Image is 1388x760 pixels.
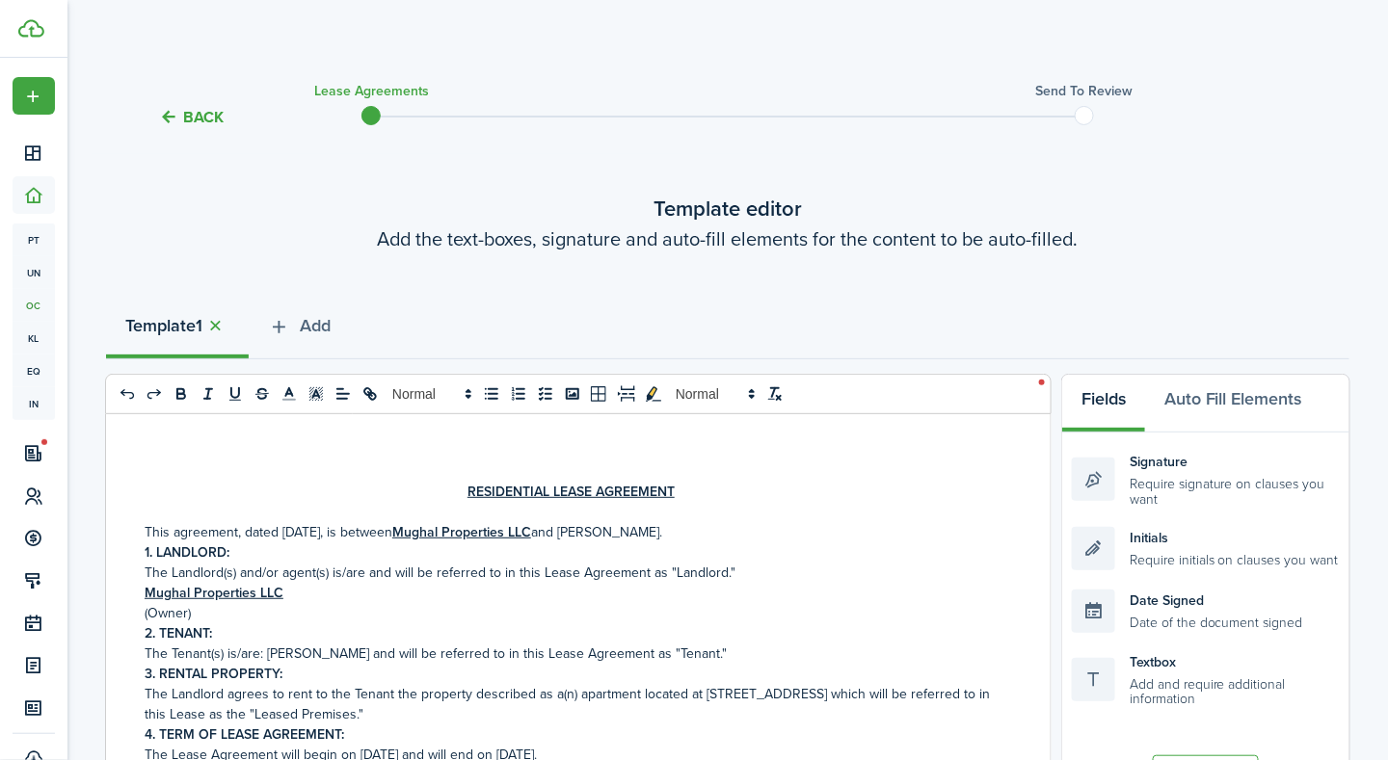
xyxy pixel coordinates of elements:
[478,382,505,406] button: list: bullet
[13,354,55,387] a: eq
[145,724,344,745] strong: 4. TERM OF LEASE AGREEMENT:
[1062,375,1145,432] button: Fields
[202,315,229,337] button: Close tab
[559,382,586,406] button: image
[145,643,998,664] p: The Tenant(s) is/are: [PERSON_NAME] and will be referred to in this Lease Agreement as "Tenant."
[532,382,559,406] button: list: check
[145,583,283,603] u: Mughal Properties LLC
[357,382,384,406] button: link
[141,382,168,406] button: redo: redo
[196,313,202,339] strong: 1
[195,382,222,406] button: italic
[145,664,282,684] strong: 3. RENTAL PROPERTY:
[13,223,55,256] a: pt
[159,107,224,127] button: Back
[1035,81,1133,101] h3: Send to review
[125,313,196,339] strong: Template
[392,522,531,542] u: Mughal Properties LLC
[505,382,532,406] button: list: ordered
[145,603,998,623] p: (Owner)
[640,382,667,406] button: toggleMarkYellow: markYellow
[314,81,429,101] h3: Lease Agreements
[300,313,331,339] span: Add
[249,382,276,406] button: strike
[761,382,788,406] button: clean
[13,77,55,115] button: Open menu
[106,193,1349,224] wizard-step-header-title: Template editor
[18,19,44,38] img: TenantCloud
[249,301,350,359] button: Add
[145,623,212,643] strong: 2. TENANT:
[13,387,55,420] a: in
[114,382,141,406] button: undo: undo
[106,224,1349,253] wizard-step-header-description: Add the text-boxes, signature and auto-fill elements for the content to be auto-filled.
[613,382,640,406] button: pageBreak
[168,382,195,406] button: bold
[222,382,249,406] button: underline
[145,563,998,583] p: The Landlord(s) and/or agent(s) is/are and will be referred to in this Lease Agreement as "Landlo...
[145,684,998,724] p: The Landlord agrees to rent to the Tenant the property described as a(n) apartment located at [ST...
[13,322,55,354] a: kl
[13,256,55,289] a: un
[145,542,229,563] strong: 1. LANDLORD:
[1145,375,1321,432] button: Auto Fill Elements
[467,482,675,502] u: RESIDENTIAL LEASE AGREEMENT
[145,522,998,542] p: This agreement, dated [DATE], is between and [PERSON_NAME].
[586,382,613,406] button: table-better
[13,289,55,322] a: oc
